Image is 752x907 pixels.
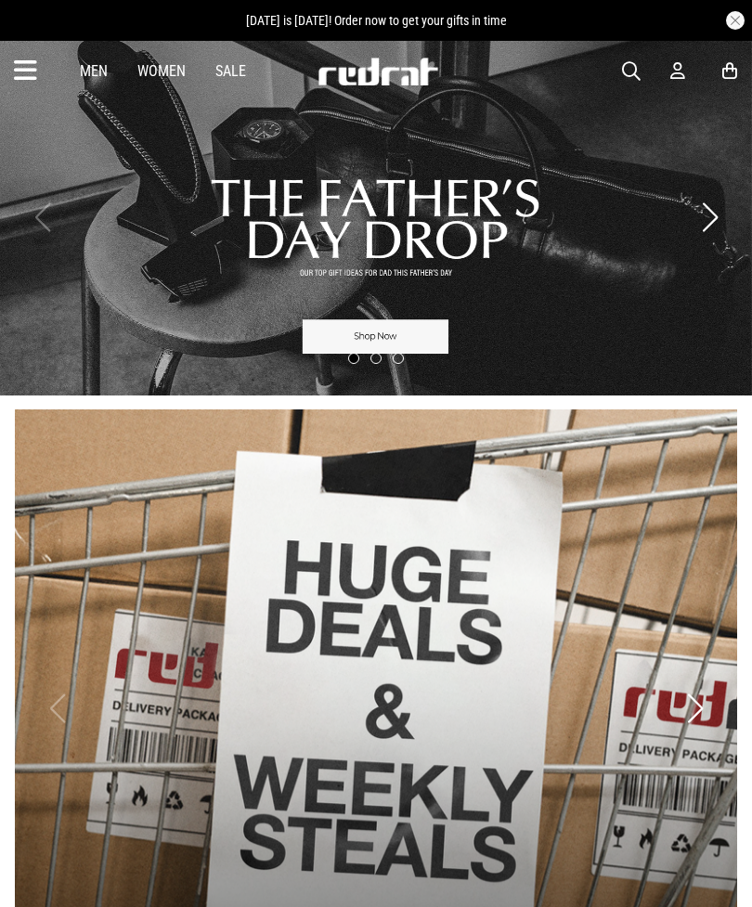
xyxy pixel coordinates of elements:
[45,688,70,729] button: Previous slide
[137,62,186,80] a: Women
[697,197,722,238] button: Next slide
[80,62,108,80] a: Men
[682,688,707,729] button: Next slide
[215,62,246,80] a: Sale
[317,58,439,85] img: Redrat logo
[246,13,507,28] span: [DATE] is [DATE]! Order now to get your gifts in time
[30,197,55,238] button: Previous slide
